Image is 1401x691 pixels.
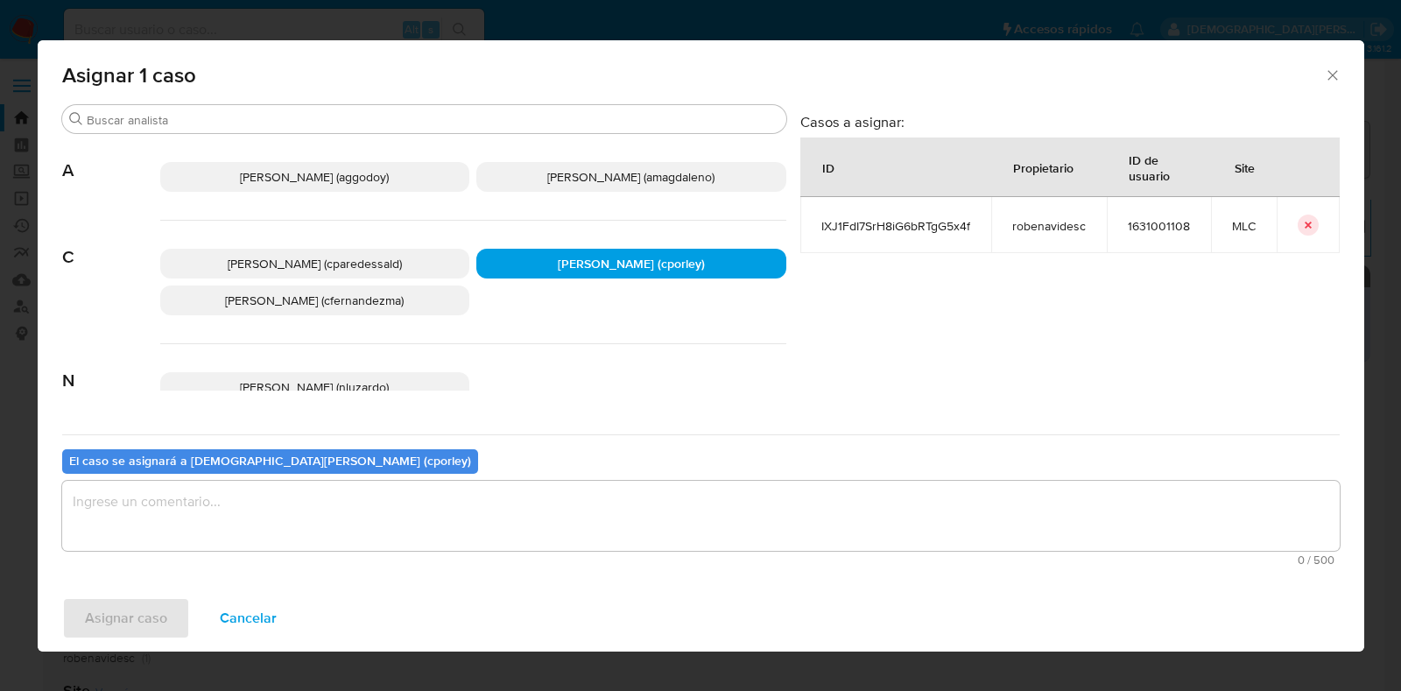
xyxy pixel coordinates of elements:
[62,65,1325,86] span: Asignar 1 caso
[1012,218,1086,234] span: robenavidesc
[1298,215,1319,236] button: icon-button
[240,378,389,396] span: [PERSON_NAME] (nluzardo)
[476,249,786,279] div: [PERSON_NAME] (cporley)
[228,255,402,272] span: [PERSON_NAME] (cparedessald)
[38,40,1364,652] div: assign-modal
[220,599,277,638] span: Cancelar
[62,344,160,391] span: N
[547,168,715,186] span: [PERSON_NAME] (amagdaleno)
[1128,218,1190,234] span: 1631001108
[197,597,299,639] button: Cancelar
[225,292,404,309] span: [PERSON_NAME] (cfernandezma)
[1108,138,1210,196] div: ID de usuario
[160,249,470,279] div: [PERSON_NAME] (cparedessald)
[62,134,160,181] span: A
[1232,218,1256,234] span: MLC
[69,452,471,469] b: El caso se asignará a [DEMOGRAPHIC_DATA][PERSON_NAME] (cporley)
[1324,67,1340,82] button: Cerrar ventana
[160,162,470,192] div: [PERSON_NAME] (aggodoy)
[67,554,1334,566] span: Máximo 500 caracteres
[558,255,705,272] span: [PERSON_NAME] (cporley)
[992,146,1095,188] div: Propietario
[1214,146,1276,188] div: Site
[240,168,389,186] span: [PERSON_NAME] (aggodoy)
[821,218,970,234] span: IXJ1FdI7SrH8iG6bRTgG5x4f
[160,286,470,315] div: [PERSON_NAME] (cfernandezma)
[69,112,83,126] button: Buscar
[801,146,855,188] div: ID
[476,162,786,192] div: [PERSON_NAME] (amagdaleno)
[87,112,779,128] input: Buscar analista
[800,113,1340,130] h3: Casos a asignar:
[62,221,160,268] span: C
[160,372,470,402] div: [PERSON_NAME] (nluzardo)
